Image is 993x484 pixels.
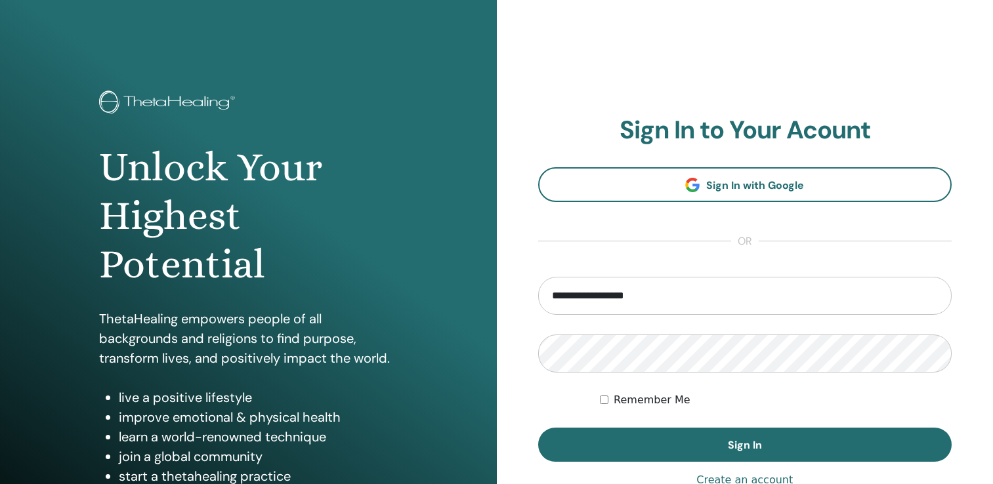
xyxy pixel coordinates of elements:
[538,428,952,462] button: Sign In
[119,447,397,466] li: join a global community
[731,233,759,249] span: or
[706,178,804,192] span: Sign In with Google
[99,309,397,368] p: ThetaHealing empowers people of all backgrounds and religions to find purpose, transform lives, a...
[99,143,397,289] h1: Unlock Your Highest Potential
[728,438,762,452] span: Sign In
[119,388,397,407] li: live a positive lifestyle
[119,427,397,447] li: learn a world-renowned technique
[119,407,397,427] li: improve emotional & physical health
[614,392,690,408] label: Remember Me
[538,115,952,146] h2: Sign In to Your Acount
[538,167,952,202] a: Sign In with Google
[600,392,952,408] div: Keep me authenticated indefinitely or until I manually logout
